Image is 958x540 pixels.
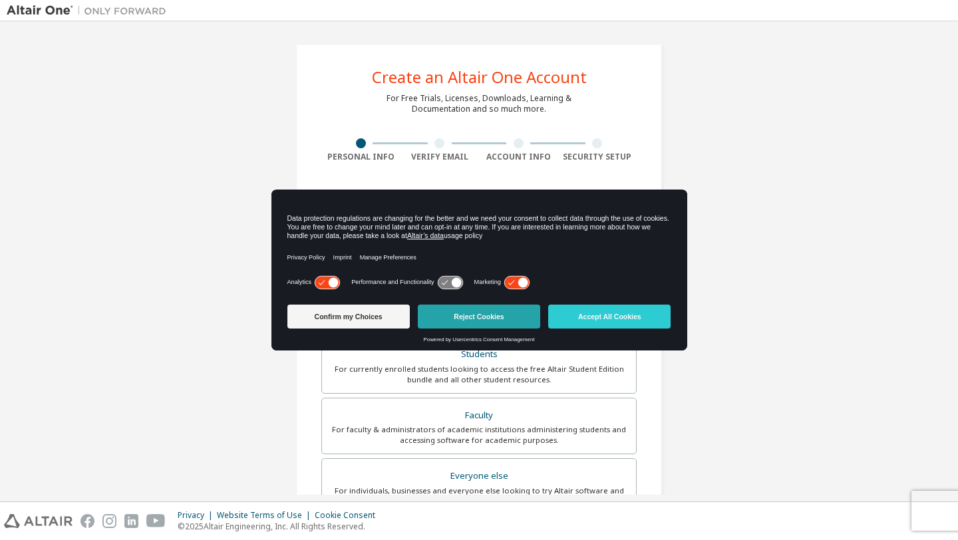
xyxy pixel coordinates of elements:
[321,152,400,162] div: Personal Info
[387,93,571,114] div: For Free Trials, Licenses, Downloads, Learning & Documentation and so much more.
[4,514,73,528] img: altair_logo.svg
[146,514,166,528] img: youtube.svg
[7,4,173,17] img: Altair One
[400,152,480,162] div: Verify Email
[330,424,628,446] div: For faculty & administrators of academic institutions administering students and accessing softwa...
[80,514,94,528] img: facebook.svg
[330,364,628,385] div: For currently enrolled students looking to access the free Altair Student Edition bundle and all ...
[558,152,637,162] div: Security Setup
[330,467,628,485] div: Everyone else
[330,345,628,364] div: Students
[372,69,587,85] div: Create an Altair One Account
[217,510,315,521] div: Website Terms of Use
[315,510,383,521] div: Cookie Consent
[124,514,138,528] img: linkedin.svg
[330,485,628,507] div: For individuals, businesses and everyone else looking to try Altair software and explore our prod...
[178,510,217,521] div: Privacy
[178,521,383,532] p: © 2025 Altair Engineering, Inc. All Rights Reserved.
[330,406,628,425] div: Faculty
[479,152,558,162] div: Account Info
[102,514,116,528] img: instagram.svg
